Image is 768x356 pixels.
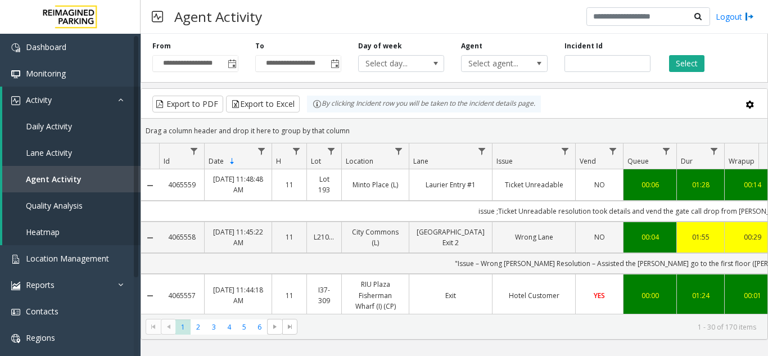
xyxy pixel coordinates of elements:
a: Collapse Details [141,181,159,190]
a: Lot 193 [314,174,335,195]
a: Dur Filter Menu [707,143,722,159]
img: 'icon' [11,255,20,264]
a: Ticket Unreadable [499,179,568,190]
span: Lane [413,156,428,166]
span: Page 3 [206,319,222,335]
span: Vend [580,156,596,166]
a: H Filter Menu [289,143,304,159]
a: 01:55 [684,232,717,242]
a: 00:00 [630,290,670,301]
a: 4065557 [166,290,197,301]
span: Daily Activity [26,121,72,132]
img: logout [745,11,754,22]
a: 11 [279,232,300,242]
span: Page 4 [222,319,237,335]
a: 00:04 [630,232,670,242]
a: 00:06 [630,179,670,190]
button: Select [669,55,704,72]
a: Date Filter Menu [254,143,269,159]
a: Location Filter Menu [391,143,406,159]
span: Go to the next page [267,319,282,335]
span: NO [594,180,605,190]
a: Agent Activity [2,166,141,192]
span: Page 2 [191,319,206,335]
span: Page 5 [237,319,252,335]
label: From [152,41,171,51]
a: 4065558 [166,232,197,242]
a: Lane Activity [2,139,141,166]
span: Heatmap [26,227,60,237]
span: Page 6 [252,319,267,335]
span: Id [164,156,170,166]
a: Collapse Details [141,233,159,242]
span: Go to the last page [282,319,297,335]
span: H [276,156,281,166]
span: Select agent... [462,56,530,71]
a: 01:28 [684,179,717,190]
kendo-pager-info: 1 - 30 of 170 items [304,322,756,332]
span: Lot [311,156,321,166]
span: Reports [26,280,55,290]
a: Vend Filter Menu [606,143,621,159]
a: Logout [716,11,754,22]
img: 'icon' [11,43,20,52]
span: Regions [26,332,55,343]
img: infoIcon.svg [313,100,322,109]
a: 11 [279,179,300,190]
span: Contacts [26,306,58,317]
div: By clicking Incident row you will be taken to the incident details page. [307,96,541,112]
button: Export to Excel [226,96,300,112]
span: NO [594,232,605,242]
img: 'icon' [11,281,20,290]
a: City Commons (L) [349,227,402,248]
img: 'icon' [11,334,20,343]
span: Quality Analysis [26,200,83,211]
span: Lane Activity [26,147,72,158]
div: Data table [141,143,767,314]
span: Page 1 [175,319,191,335]
a: Issue Filter Menu [558,143,573,159]
a: Quality Analysis [2,192,141,219]
a: Daily Activity [2,113,141,139]
a: Lot Filter Menu [324,143,339,159]
span: Location Management [26,253,109,264]
a: 4065559 [166,179,197,190]
a: Exit [416,290,485,301]
a: Wrong Lane [499,232,568,242]
label: To [255,41,264,51]
img: 'icon' [11,70,20,79]
img: pageIcon [152,3,163,30]
label: Day of week [358,41,402,51]
label: Agent [461,41,482,51]
button: Export to PDF [152,96,223,112]
div: Drag a column header and drop it here to group by that column [141,121,767,141]
a: YES [582,290,616,301]
a: 11 [279,290,300,301]
a: I37-309 [314,285,335,306]
a: [DATE] 11:45:22 AM [211,227,265,248]
span: Go to the next page [270,322,279,331]
img: 'icon' [11,96,20,105]
span: Toggle popup [328,56,341,71]
a: 01:24 [684,290,717,301]
a: Id Filter Menu [187,143,202,159]
a: NO [582,232,616,242]
span: Location [346,156,373,166]
span: Queue [627,156,649,166]
a: Lane Filter Menu [475,143,490,159]
span: Issue [496,156,513,166]
span: Monitoring [26,68,66,79]
a: Minto Place (L) [349,179,402,190]
span: Dashboard [26,42,66,52]
label: Incident Id [564,41,603,51]
img: 'icon' [11,308,20,317]
a: Collapse Details [141,291,159,300]
a: Queue Filter Menu [659,143,674,159]
span: YES [594,291,605,300]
